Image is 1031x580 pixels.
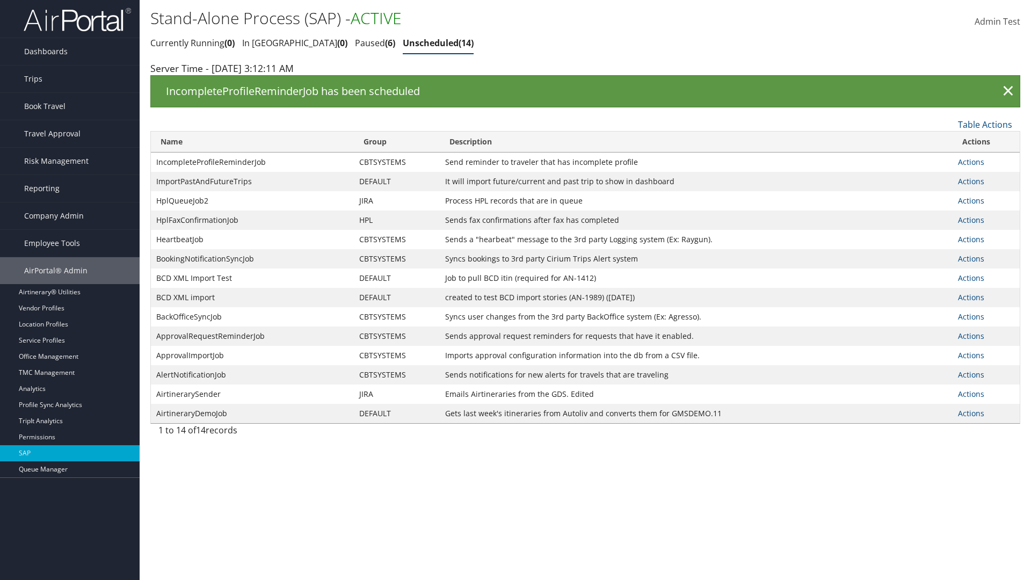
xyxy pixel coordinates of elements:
[440,153,953,172] td: Send reminder to traveler that has incomplete profile
[958,234,984,244] a: Actions
[354,153,440,172] td: CBTSYSTEMS
[354,249,440,269] td: CBTSYSTEMS
[24,202,84,229] span: Company Admin
[440,230,953,249] td: Sends a "hearbeat" message to the 3rd party Logging system (Ex: Raygun).
[151,327,354,346] td: ApprovalRequestReminderJob
[151,346,354,365] td: ApprovalImportJob
[459,37,474,49] span: 14
[151,249,354,269] td: BookingNotificationSyncJob
[975,5,1020,39] a: Admin Test
[958,350,984,360] a: Actions
[440,385,953,404] td: Emails Airtineraries from the GDS. Edited
[958,389,984,399] a: Actions
[355,37,395,49] a: Paused6
[958,157,984,167] a: Actions
[354,132,440,153] th: Group: activate to sort column ascending
[354,327,440,346] td: CBTSYSTEMS
[440,327,953,346] td: Sends approval request reminders for requests that have it enabled.
[958,408,984,418] a: Actions
[440,307,953,327] td: Syncs user changes from the 3rd party BackOffice system (Ex: Agresso).
[958,195,984,206] a: Actions
[24,230,80,257] span: Employee Tools
[354,230,440,249] td: CBTSYSTEMS
[440,191,953,211] td: Process HPL records that are in queue
[440,269,953,288] td: Job to pull BCD itin (required for AN-1412)
[958,176,984,186] a: Actions
[24,93,66,120] span: Book Travel
[24,7,131,32] img: airportal-logo.png
[242,37,347,49] a: In [GEOGRAPHIC_DATA]0
[958,311,984,322] a: Actions
[150,7,730,30] h1: Stand-Alone Process (SAP) -
[440,288,953,307] td: created to test BCD import stories (AN-1989) ([DATE])
[354,404,440,423] td: DEFAULT
[151,191,354,211] td: HplQueueJob2
[440,172,953,191] td: It will import future/current and past trip to show in dashboard
[151,307,354,327] td: BackOfficeSyncJob
[354,269,440,288] td: DEFAULT
[151,269,354,288] td: BCD XML Import Test
[958,273,984,283] a: Actions
[440,346,953,365] td: Imports approval configuration information into the db from a CSV file.
[24,148,89,175] span: Risk Management
[953,132,1020,153] th: Actions
[151,288,354,307] td: BCD XML import
[958,215,984,225] a: Actions
[151,365,354,385] td: AlertNotificationJob
[337,37,347,49] span: 0
[224,37,235,49] span: 0
[24,120,81,147] span: Travel Approval
[151,230,354,249] td: HeartbeatJob
[151,132,354,153] th: Name: activate to sort column ascending
[150,37,235,49] a: Currently Running0
[354,211,440,230] td: HPL
[354,307,440,327] td: CBTSYSTEMS
[354,172,440,191] td: DEFAULT
[24,175,60,202] span: Reporting
[385,37,395,49] span: 6
[440,404,953,423] td: Gets last week's itineraries from Autoliv and converts them for GMSDEMO.11
[151,211,354,230] td: HplFaxConfirmationJob
[403,37,474,49] a: Unscheduled14
[440,132,953,153] th: Description
[354,365,440,385] td: CBTSYSTEMS
[151,385,354,404] td: AirtinerarySender
[151,404,354,423] td: AirtineraryDemoJob
[196,424,206,436] span: 14
[351,7,402,29] span: ACTIVE
[958,331,984,341] a: Actions
[150,61,1020,75] div: Server Time - [DATE] 3:12:11 AM
[24,257,88,284] span: AirPortal® Admin
[440,365,953,385] td: Sends notifications for new alerts for travels that are traveling
[999,81,1018,102] a: ×
[354,288,440,307] td: DEFAULT
[354,191,440,211] td: JIRA
[354,385,440,404] td: JIRA
[958,369,984,380] a: Actions
[958,253,984,264] a: Actions
[150,75,1020,107] div: IncompleteProfileReminderJob has been scheduled
[958,292,984,302] a: Actions
[158,424,360,442] div: 1 to 14 of records
[975,16,1020,27] span: Admin Test
[24,66,42,92] span: Trips
[151,172,354,191] td: ImportPastAndFutureTrips
[151,153,354,172] td: IncompleteProfileReminderJob
[440,211,953,230] td: Sends fax confirmations after fax has completed
[958,119,1012,130] a: Table Actions
[354,346,440,365] td: CBTSYSTEMS
[24,38,68,65] span: Dashboards
[440,249,953,269] td: Syncs bookings to 3rd party Cirium Trips Alert system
